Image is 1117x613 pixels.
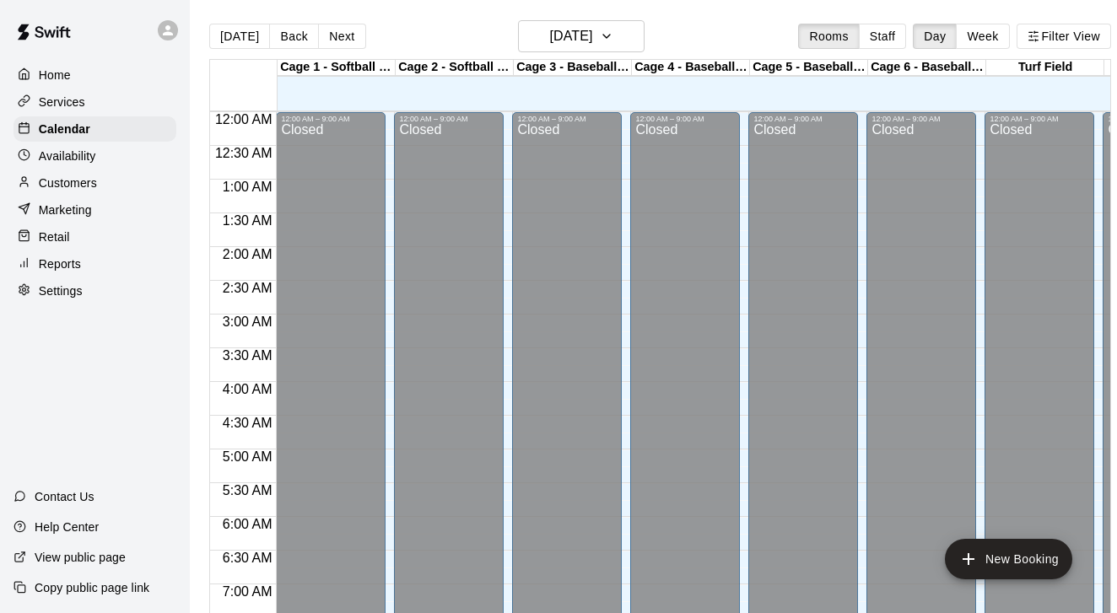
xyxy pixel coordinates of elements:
[35,519,99,535] p: Help Center
[219,584,277,599] span: 7:00 AM
[211,112,277,126] span: 12:00 AM
[396,60,514,76] div: Cage 2 - Softball (Triple Play)
[859,24,907,49] button: Staff
[13,278,176,304] a: Settings
[517,115,617,123] div: 12:00 AM – 9:00 AM
[269,24,319,49] button: Back
[753,115,853,123] div: 12:00 AM – 9:00 AM
[219,348,277,363] span: 3:30 AM
[211,146,277,160] span: 12:30 AM
[1017,24,1111,49] button: Filter View
[39,175,97,191] p: Customers
[13,89,176,115] a: Services
[39,67,71,83] p: Home
[39,94,85,110] p: Services
[986,60,1104,76] div: Turf Field
[219,382,277,396] span: 4:00 AM
[219,416,277,430] span: 4:30 AM
[945,539,1072,579] button: add
[39,148,96,164] p: Availability
[13,197,176,223] a: Marketing
[798,24,859,49] button: Rooms
[518,20,645,52] button: [DATE]
[13,170,176,196] a: Customers
[281,115,380,123] div: 12:00 AM – 9:00 AM
[318,24,365,49] button: Next
[219,281,277,295] span: 2:30 AM
[219,247,277,261] span: 2:00 AM
[13,251,176,277] a: Reports
[278,60,396,76] div: Cage 1 - Softball (Hack Attack)
[13,224,176,250] a: Retail
[632,60,750,76] div: Cage 4 - Baseball (Triple Play)
[219,517,277,531] span: 6:00 AM
[399,115,499,123] div: 12:00 AM – 9:00 AM
[868,60,986,76] div: Cage 6 - Baseball (Hack Attack Hand-fed Machine)
[990,115,1089,123] div: 12:00 AM – 9:00 AM
[13,143,176,169] a: Availability
[956,24,1009,49] button: Week
[209,24,270,49] button: [DATE]
[13,62,176,88] a: Home
[219,315,277,329] span: 3:00 AM
[39,255,81,272] p: Reports
[635,115,735,123] div: 12:00 AM – 9:00 AM
[219,483,277,497] span: 5:30 AM
[39,282,83,299] p: Settings
[35,579,149,596] p: Copy public page link
[35,488,94,505] p: Contact Us
[39,202,92,218] p: Marketing
[750,60,868,76] div: Cage 5 - Baseball (HitTrax)
[219,449,277,464] span: 5:00 AM
[549,24,592,48] h6: [DATE]
[219,213,277,228] span: 1:30 AM
[913,24,957,49] button: Day
[514,60,632,76] div: Cage 3 - Baseball (Triple Play)
[13,116,176,142] a: Calendar
[219,551,277,565] span: 6:30 AM
[39,121,90,137] p: Calendar
[871,115,971,123] div: 12:00 AM – 9:00 AM
[35,549,126,566] p: View public page
[219,180,277,194] span: 1:00 AM
[39,229,70,245] p: Retail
